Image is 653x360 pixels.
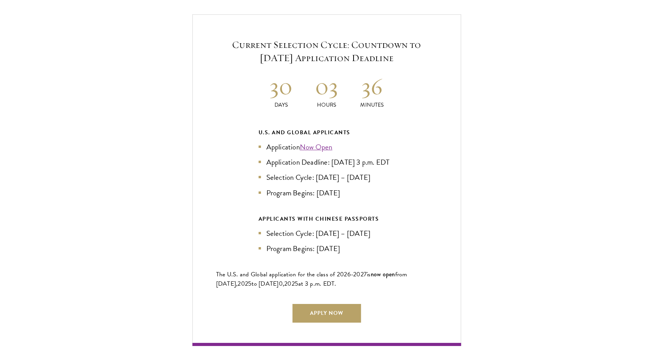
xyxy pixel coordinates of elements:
[259,101,304,109] p: Days
[279,279,283,288] span: 0
[351,270,364,279] span: -202
[252,279,278,288] span: to [DATE]
[216,270,407,288] span: from [DATE],
[292,304,361,323] a: Apply Now
[259,128,395,137] div: U.S. and Global Applicants
[238,279,248,288] span: 202
[259,228,395,239] li: Selection Cycle: [DATE] – [DATE]
[298,279,336,288] span: at 3 p.m. EDT.
[304,72,349,101] h2: 03
[349,101,395,109] p: Minutes
[284,279,295,288] span: 202
[295,279,298,288] span: 5
[349,72,395,101] h2: 36
[216,38,437,65] h5: Current Selection Cycle: Countdown to [DATE] Application Deadline
[371,270,395,279] span: now open
[283,279,284,288] span: ,
[259,141,395,153] li: Application
[248,279,252,288] span: 5
[300,141,333,153] a: Now Open
[216,270,347,279] span: The U.S. and Global application for the class of 202
[367,270,371,279] span: is
[259,72,304,101] h2: 30
[347,270,351,279] span: 6
[364,270,367,279] span: 7
[304,101,349,109] p: Hours
[259,156,395,168] li: Application Deadline: [DATE] 3 p.m. EDT
[259,187,395,198] li: Program Begins: [DATE]
[259,214,395,224] div: APPLICANTS WITH CHINESE PASSPORTS
[259,243,395,254] li: Program Begins: [DATE]
[259,172,395,183] li: Selection Cycle: [DATE] – [DATE]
